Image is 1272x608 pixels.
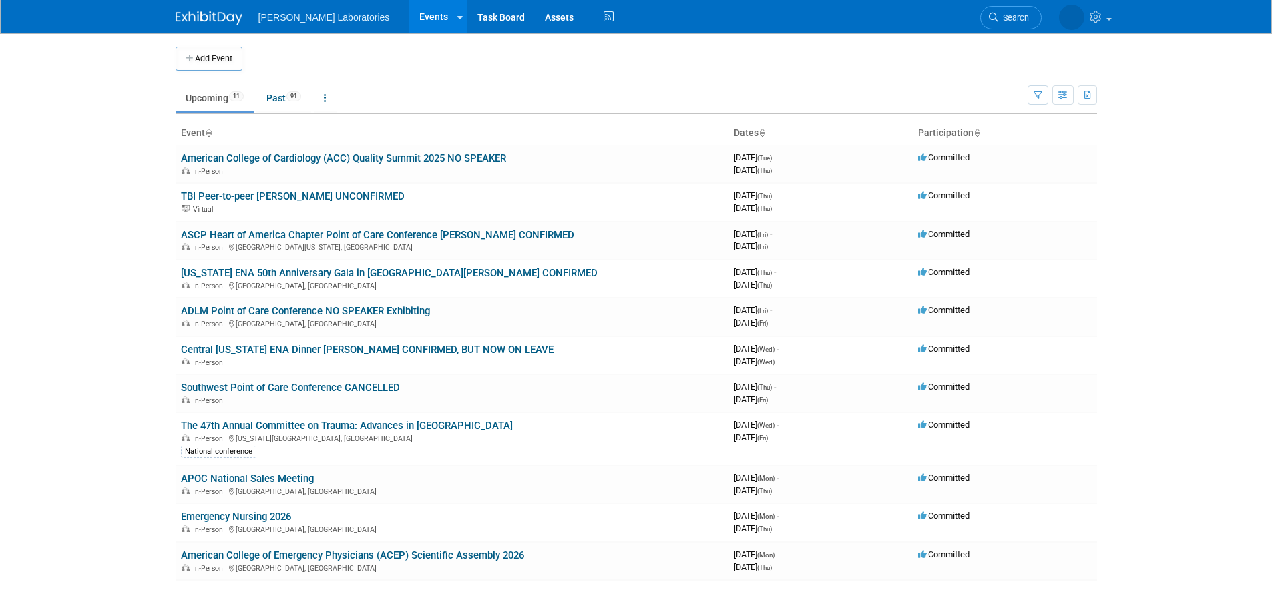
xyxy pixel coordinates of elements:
[757,513,775,520] span: (Mon)
[918,549,970,559] span: Committed
[757,192,772,200] span: (Thu)
[176,122,728,145] th: Event
[980,6,1042,29] a: Search
[229,91,244,101] span: 11
[757,384,772,391] span: (Thu)
[181,446,256,458] div: National conference
[734,165,772,175] span: [DATE]
[757,564,772,571] span: (Thu)
[757,346,775,353] span: (Wed)
[757,358,775,366] span: (Wed)
[918,190,970,200] span: Committed
[181,280,723,290] div: [GEOGRAPHIC_DATA], [GEOGRAPHIC_DATA]
[182,525,190,532] img: In-Person Event
[759,127,765,138] a: Sort by Start Date
[757,167,772,174] span: (Thu)
[181,190,405,202] a: TBI Peer-to-peer [PERSON_NAME] UNCONFIRMED
[734,203,772,213] span: [DATE]
[918,152,970,162] span: Committed
[176,85,254,111] a: Upcoming11
[181,382,400,394] a: Southwest Point of Care Conference CANCELLED
[181,229,574,241] a: ASCP Heart of America Chapter Point of Care Conference [PERSON_NAME] CONFIRMED
[1059,5,1084,30] img: Tisha Davis
[193,396,227,405] span: In-Person
[181,523,723,534] div: [GEOGRAPHIC_DATA], [GEOGRAPHIC_DATA]
[774,190,776,200] span: -
[734,267,776,277] span: [DATE]
[181,241,723,252] div: [GEOGRAPHIC_DATA][US_STATE], [GEOGRAPHIC_DATA]
[258,12,390,23] span: [PERSON_NAME] Laboratories
[181,485,723,496] div: [GEOGRAPHIC_DATA], [GEOGRAPHIC_DATA]
[734,152,776,162] span: [DATE]
[181,318,723,328] div: [GEOGRAPHIC_DATA], [GEOGRAPHIC_DATA]
[757,231,768,238] span: (Fri)
[734,190,776,200] span: [DATE]
[913,122,1097,145] th: Participation
[182,320,190,326] img: In-Person Event
[734,382,776,392] span: [DATE]
[193,487,227,496] span: In-Person
[734,473,779,483] span: [DATE]
[998,13,1029,23] span: Search
[757,320,768,327] span: (Fri)
[193,320,227,328] span: In-Person
[193,434,227,443] span: In-Person
[193,525,227,534] span: In-Person
[918,344,970,354] span: Committed
[734,318,768,328] span: [DATE]
[176,47,242,71] button: Add Event
[734,280,772,290] span: [DATE]
[757,243,768,250] span: (Fri)
[774,267,776,277] span: -
[777,549,779,559] span: -
[734,485,772,495] span: [DATE]
[181,344,554,356] a: Central [US_STATE] ENA Dinner [PERSON_NAME] CONFIRMED, BUT NOW ON LEAVE
[918,305,970,315] span: Committed
[734,549,779,559] span: [DATE]
[182,434,190,441] img: In-Person Event
[918,267,970,277] span: Committed
[193,167,227,176] span: In-Person
[757,282,772,289] span: (Thu)
[757,525,772,533] span: (Thu)
[757,269,772,276] span: (Thu)
[193,205,217,214] span: Virtual
[777,420,779,430] span: -
[286,91,301,101] span: 91
[181,267,598,279] a: [US_STATE] ENA 50th Anniversary Gala in [GEOGRAPHIC_DATA][PERSON_NAME] CONFIRMED
[918,420,970,430] span: Committed
[734,420,779,430] span: [DATE]
[193,564,227,573] span: In-Person
[777,344,779,354] span: -
[757,475,775,482] span: (Mon)
[918,229,970,239] span: Committed
[734,305,772,315] span: [DATE]
[181,420,513,432] a: The 47th Annual Committee on Trauma: Advances in [GEOGRAPHIC_DATA]
[728,122,913,145] th: Dates
[770,305,772,315] span: -
[734,562,772,572] span: [DATE]
[757,422,775,429] span: (Wed)
[182,243,190,250] img: In-Person Event
[181,432,723,443] div: [US_STATE][GEOGRAPHIC_DATA], [GEOGRAPHIC_DATA]
[757,487,772,495] span: (Thu)
[181,473,314,485] a: APOC National Sales Meeting
[181,562,723,573] div: [GEOGRAPHIC_DATA], [GEOGRAPHIC_DATA]
[757,307,768,314] span: (Fri)
[734,432,768,442] span: [DATE]
[918,473,970,483] span: Committed
[734,229,772,239] span: [DATE]
[734,356,775,366] span: [DATE]
[176,11,242,25] img: ExhibitDay
[774,382,776,392] span: -
[757,434,768,442] span: (Fri)
[205,127,212,138] a: Sort by Event Name
[734,511,779,521] span: [DATE]
[918,382,970,392] span: Committed
[974,127,980,138] a: Sort by Participation Type
[181,152,506,164] a: American College of Cardiology (ACC) Quality Summit 2025 NO SPEAKER
[734,241,768,251] span: [DATE]
[757,154,772,162] span: (Tue)
[182,396,190,403] img: In-Person Event
[734,394,768,404] span: [DATE]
